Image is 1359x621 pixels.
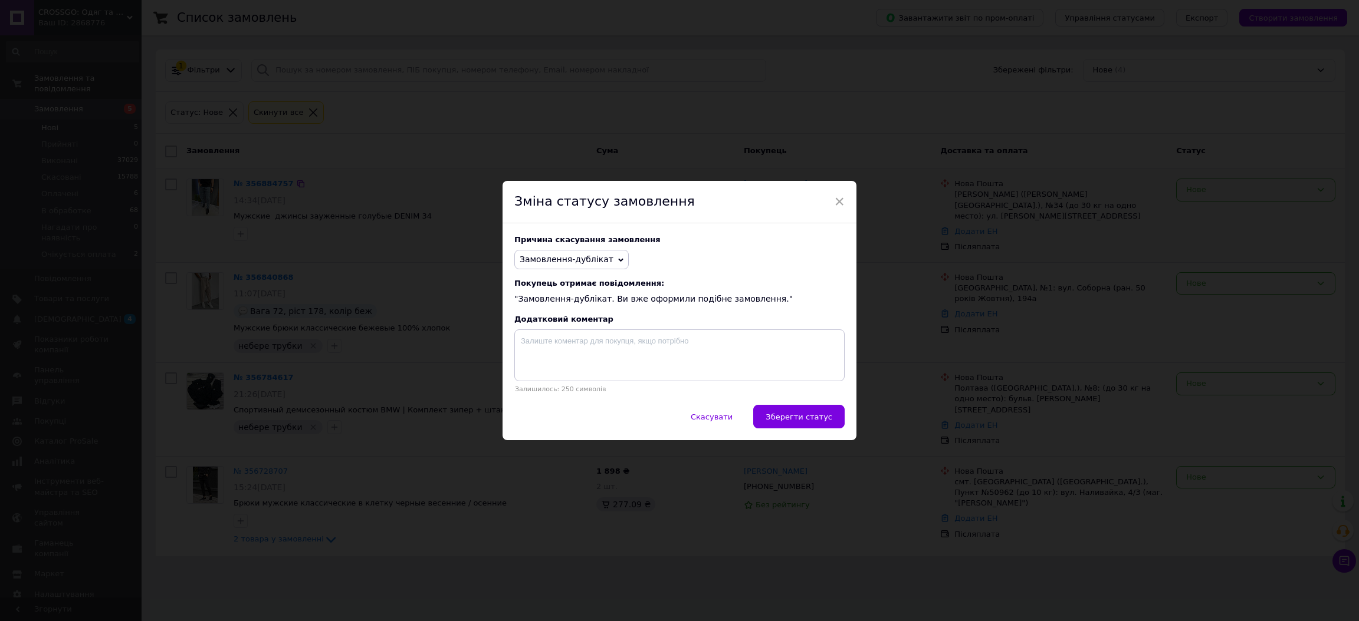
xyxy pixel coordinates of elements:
[753,405,845,428] button: Зберегти статус
[514,279,845,288] span: Покупець отримає повідомлення:
[514,235,845,244] div: Причина скасування замовлення
[691,412,733,421] span: Скасувати
[514,315,845,323] div: Додатковий коментар
[503,181,856,223] div: Зміна статусу замовлення
[766,412,832,421] span: Зберегти статус
[834,191,845,212] span: ×
[520,255,613,264] span: Замовлення-дублікат
[514,385,845,393] p: Залишилось: 250 символів
[678,405,745,428] button: Скасувати
[514,279,845,305] div: "Замовлення-дублікат. Ви вже оформили подібне замовлення."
